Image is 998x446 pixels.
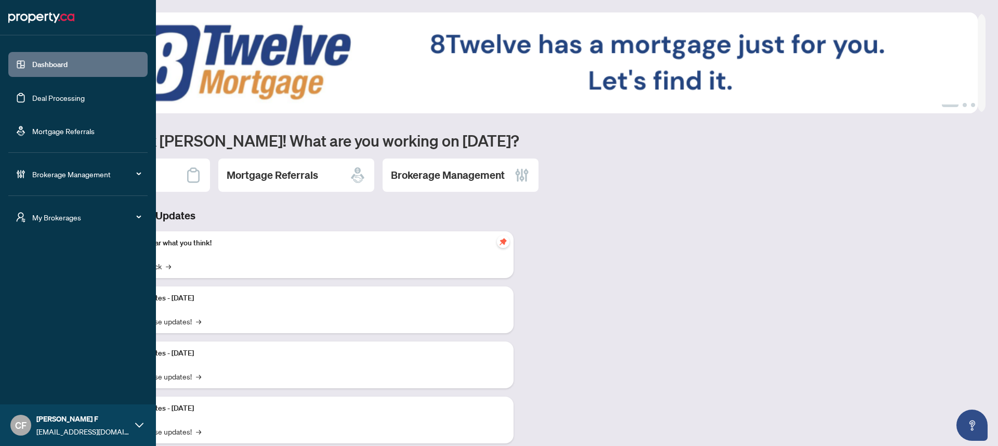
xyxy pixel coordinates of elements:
[36,426,130,437] span: [EMAIL_ADDRESS][DOMAIN_NAME]
[109,293,505,304] p: Platform Updates - [DATE]
[32,212,140,223] span: My Brokerages
[16,212,26,222] span: user-switch
[36,413,130,425] span: [PERSON_NAME] F
[497,235,509,248] span: pushpin
[227,168,318,182] h2: Mortgage Referrals
[942,103,958,107] button: 1
[32,126,95,136] a: Mortgage Referrals
[971,103,975,107] button: 3
[54,12,978,113] img: Slide 0
[109,348,505,359] p: Platform Updates - [DATE]
[166,260,171,272] span: →
[196,426,201,437] span: →
[963,103,967,107] button: 2
[32,60,68,69] a: Dashboard
[54,208,514,223] h3: Brokerage & Industry Updates
[196,316,201,327] span: →
[54,130,986,150] h1: Welcome back [PERSON_NAME]! What are you working on [DATE]?
[15,418,27,432] span: CF
[8,9,74,26] img: logo
[109,403,505,414] p: Platform Updates - [DATE]
[109,238,505,249] p: We want to hear what you think!
[32,93,85,102] a: Deal Processing
[391,168,505,182] h2: Brokerage Management
[196,371,201,382] span: →
[956,410,988,441] button: Open asap
[32,168,140,180] span: Brokerage Management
